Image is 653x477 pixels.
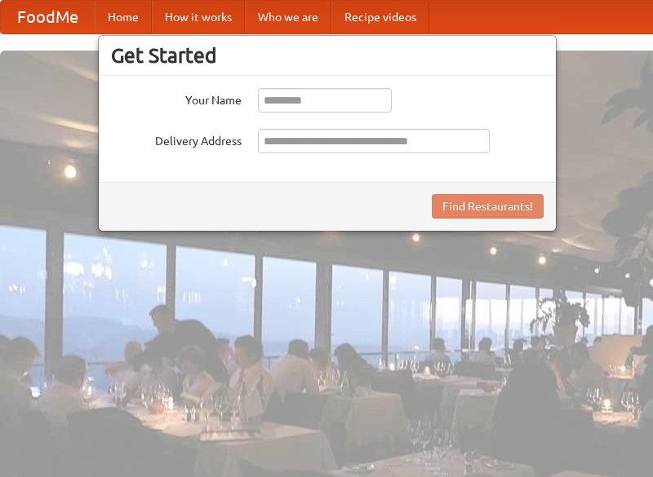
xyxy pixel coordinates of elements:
a: Recipe videos [331,1,429,33]
button: Find Restaurants! [432,194,544,219]
a: Who we are [245,1,331,33]
label: Delivery Address [111,129,242,149]
a: FoodMe [1,1,95,33]
label: Your Name [111,88,242,108]
h3: Get Started [111,43,544,68]
a: Home [95,1,152,33]
a: How it works [152,1,245,33]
